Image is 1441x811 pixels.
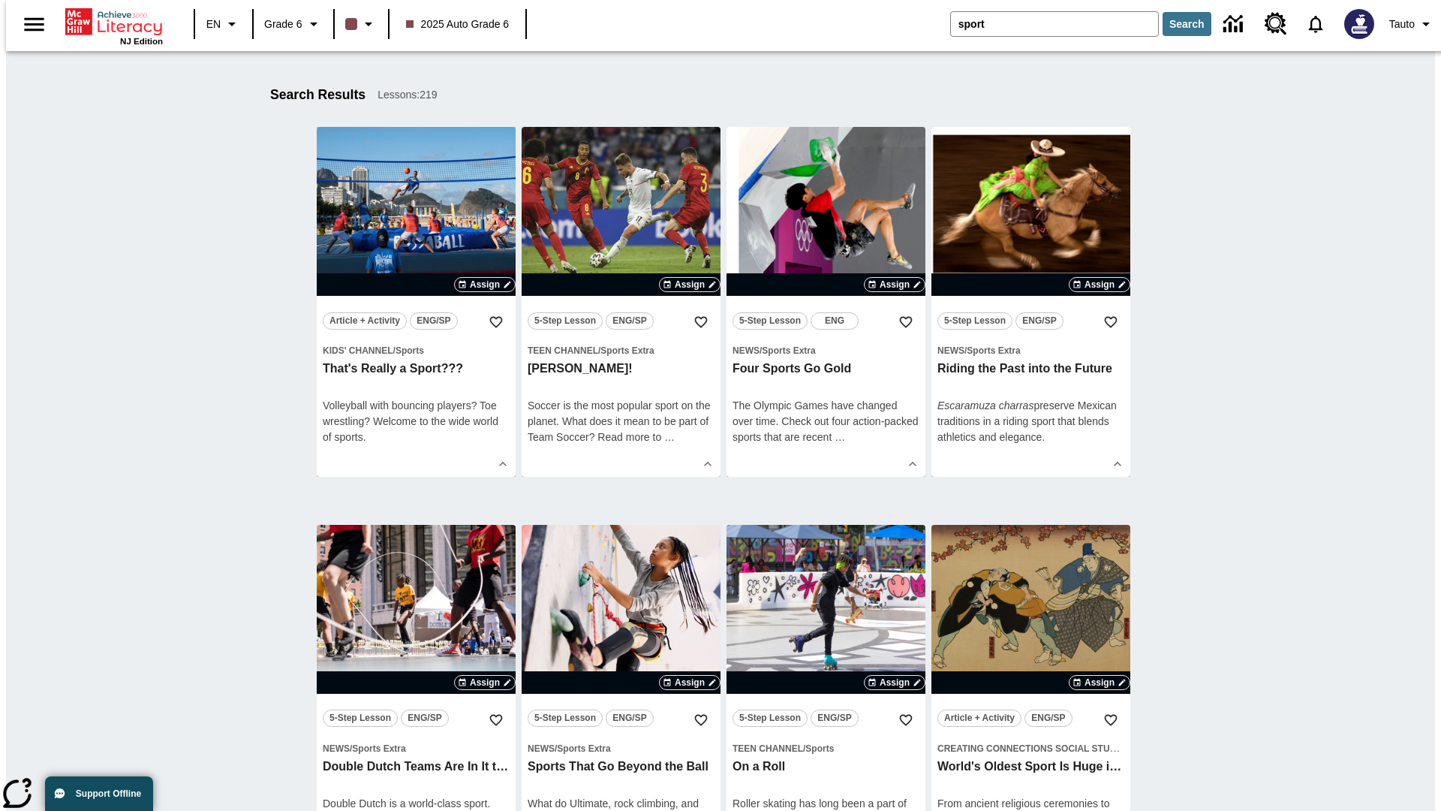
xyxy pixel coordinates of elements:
span: Teen Channel [528,345,598,356]
em: Escaramuza charras [937,399,1033,412]
a: Notifications [1296,5,1335,44]
h1: Search Results [270,87,366,103]
span: ENG/SP [817,710,851,726]
button: ENG/SP [606,710,654,727]
button: Class color is dark brown. Change class color [339,11,384,38]
button: Assign Choose Dates [864,675,925,690]
button: Show Details [696,453,719,475]
span: Assign [1085,278,1115,291]
span: ENG/SP [408,710,441,726]
button: 5-Step Lesson [528,312,603,330]
span: Assign [880,278,910,291]
a: Resource Center, Will open in new tab [1256,4,1296,44]
button: Add to Favorites [1097,707,1124,734]
span: 5-Step Lesson [944,313,1006,329]
button: Grade: Grade 6, Select a grade [258,11,329,38]
button: Add to Favorites [483,309,510,336]
button: Assign Choose Dates [659,675,720,690]
span: ENG/SP [1031,710,1065,726]
button: 5-Step Lesson [733,312,808,330]
button: 5-Step Lesson [937,312,1012,330]
span: / [964,345,967,356]
span: Topic: News/Sports Extra [937,342,1124,358]
span: Assign [1085,676,1115,689]
button: Show Details [901,453,924,475]
button: ENG/SP [401,710,449,727]
h3: Four Sports Go Gold [733,361,919,377]
div: Soccer is the most popular sport on the planet. What does it mean to be part of Team Soccer? Read... [528,398,714,445]
span: / [760,345,762,356]
span: / [598,345,600,356]
h3: On a Roll [733,759,919,775]
span: Grade 6 [264,17,302,32]
button: Assign Choose Dates [864,277,925,292]
span: Sports Extra [967,345,1020,356]
span: Sports [805,743,834,754]
span: ENG/SP [612,313,646,329]
span: Topic: Kids' Channel/Sports [323,342,510,358]
div: Volleyball with bouncing players? Toe wrestling? Welcome to the wide world of sports. [323,398,510,445]
button: Show Details [1106,453,1129,475]
button: ENG [811,312,859,330]
span: ENG [825,313,844,329]
h3: G-O-O-A-L! [528,361,714,377]
button: ENG/SP [1024,710,1072,727]
h3: That's Really a Sport??? [323,361,510,377]
button: Open side menu [12,2,56,47]
span: ENG/SP [612,710,646,726]
span: Article + Activity [329,313,400,329]
h3: Double Dutch Teams Are In It to Win It [323,759,510,775]
span: 5-Step Lesson [534,313,596,329]
span: Sports Extra [600,345,654,356]
button: Assign Choose Dates [1069,675,1130,690]
span: / [350,743,352,754]
span: 5-Step Lesson [329,710,391,726]
span: 5-Step Lesson [534,710,596,726]
button: Search [1163,12,1211,36]
span: … [835,431,845,443]
span: News [323,743,350,754]
span: EN [206,17,221,32]
button: Add to Favorites [892,309,919,336]
span: / [803,743,805,754]
div: lesson details [522,127,720,477]
span: Lessons : 219 [378,87,437,103]
span: Support Offline [76,788,141,799]
button: Select a new avatar [1335,5,1383,44]
div: The Olympic Games have changed over time. Check out four action-packed sports that are recent [733,398,919,445]
span: Sports Extra [352,743,405,754]
span: Assign [880,676,910,689]
span: Sports [396,345,424,356]
span: Topic: Teen Channel/Sports [733,740,919,756]
button: Add to Favorites [483,707,510,734]
span: 5-Step Lesson [739,710,801,726]
span: Creating Connections Social Studies [937,743,1131,754]
span: Kids' Channel [323,345,393,356]
a: Home [65,7,163,37]
button: Assign Choose Dates [454,277,516,292]
div: lesson details [727,127,925,477]
span: ENG/SP [417,313,450,329]
button: 5-Step Lesson [323,710,398,727]
button: Article + Activity [323,312,407,330]
span: Assign [470,676,500,689]
a: Data Center [1214,4,1256,45]
button: Assign Choose Dates [1069,277,1130,292]
span: News [937,345,964,356]
button: ENG/SP [1015,312,1063,330]
h3: Sports That Go Beyond the Ball [528,759,714,775]
span: / [393,345,396,356]
span: NJ Edition [120,37,163,46]
span: Topic: Creating Connections Social Studies/World History II [937,740,1124,756]
span: Article + Activity [944,710,1015,726]
span: ENG/SP [1022,313,1056,329]
p: preserve Mexican traditions in a riding sport that blends athletics and elegance. [937,398,1124,445]
span: Topic: News/Sports Extra [528,740,714,756]
button: Assign Choose Dates [659,277,720,292]
button: Add to Favorites [687,707,714,734]
span: Assign [470,278,500,291]
span: 5-Step Lesson [739,313,801,329]
span: Topic: Teen Channel/Sports Extra [528,342,714,358]
span: Topic: News/Sports Extra [733,342,919,358]
button: Support Offline [45,776,153,811]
